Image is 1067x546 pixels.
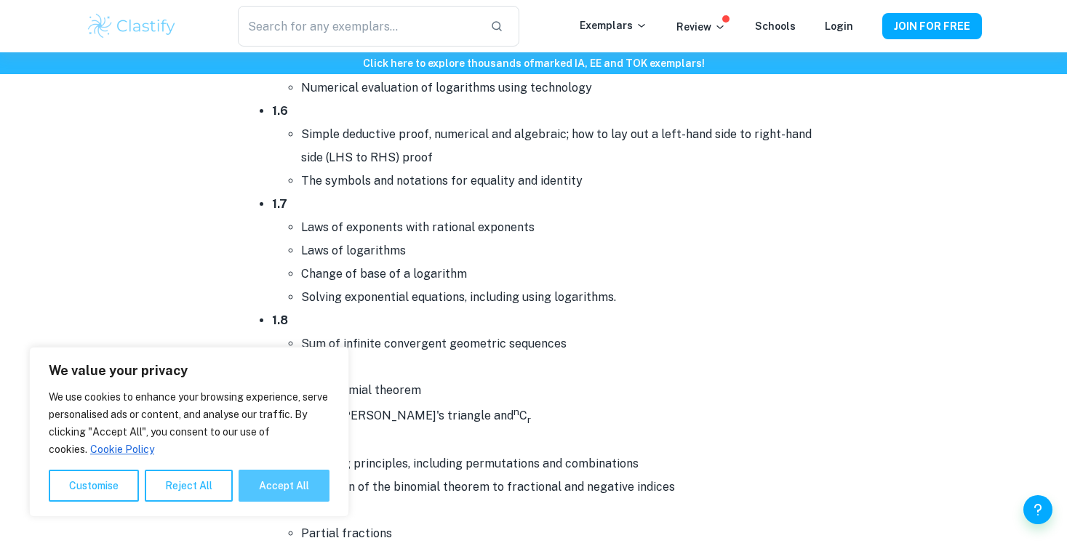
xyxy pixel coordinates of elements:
input: Search for any exemplars... [238,6,478,47]
strong: 1.7 [272,197,287,211]
p: Review [676,19,726,35]
a: Cookie Policy [89,443,155,456]
a: Login [825,20,853,32]
button: Customise [49,470,139,502]
li: Laws of logarithms [301,239,825,262]
li: Use of [PERSON_NAME]'s triangle and C [301,402,825,429]
sub: r [527,414,531,425]
li: The binomial theorem [301,379,825,402]
li: Change of base of a logarithm [301,262,825,286]
div: We value your privacy [29,347,349,517]
li: Laws of exponents with rational exponents [301,216,825,239]
button: Accept All [239,470,329,502]
p: We use cookies to enhance your browsing experience, serve personalised ads or content, and analys... [49,388,329,458]
li: Extension of the binomial theorem to fractional and negative indices [301,475,825,499]
li: Counting principles, including permutations and combinations [301,452,825,475]
p: Exemplars [580,17,647,33]
li: Partial fractions [301,522,825,545]
sup: n [513,406,519,417]
li: Sum of infinite convergent geometric sequences [301,332,825,356]
h6: Click here to explore thousands of marked IA, EE and TOK exemplars ! [3,55,1064,71]
button: JOIN FOR FREE [882,13,982,39]
img: Clastify logo [86,12,178,41]
strong: 1.8 [272,313,288,327]
li: Solving exponential equations, including using logarithms. [301,286,825,309]
p: We value your privacy [49,362,329,380]
button: Help and Feedback [1023,495,1052,524]
li: Numerical evaluation of logarithms using technology [301,76,825,100]
strong: 1.6 [272,104,288,118]
button: Reject All [145,470,233,502]
li: The symbols and notations for equality and identity [301,169,825,193]
li: Simple deductive proof, numerical and algebraic; how to lay out a left-hand side to right-hand si... [301,123,825,169]
a: Schools [755,20,796,32]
